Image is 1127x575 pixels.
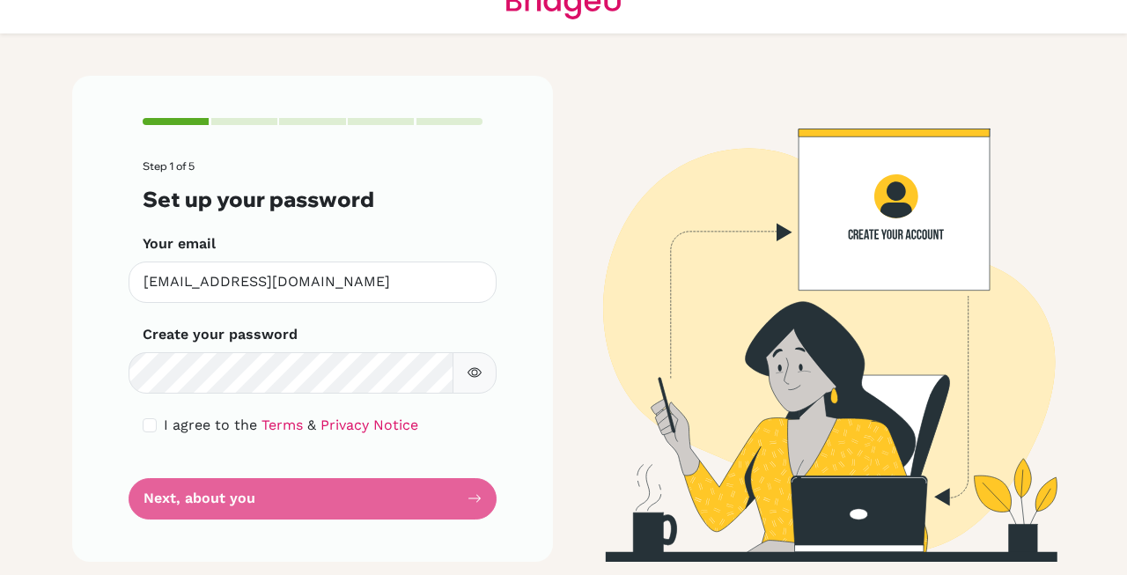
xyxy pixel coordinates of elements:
span: Step 1 of 5 [143,159,195,173]
span: I agree to the [164,417,257,433]
input: Insert your email* [129,262,497,303]
label: Create your password [143,324,298,345]
a: Privacy Notice [320,417,418,433]
h3: Set up your password [143,187,482,212]
a: Terms [261,417,303,433]
span: & [307,417,316,433]
label: Your email [143,233,216,254]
